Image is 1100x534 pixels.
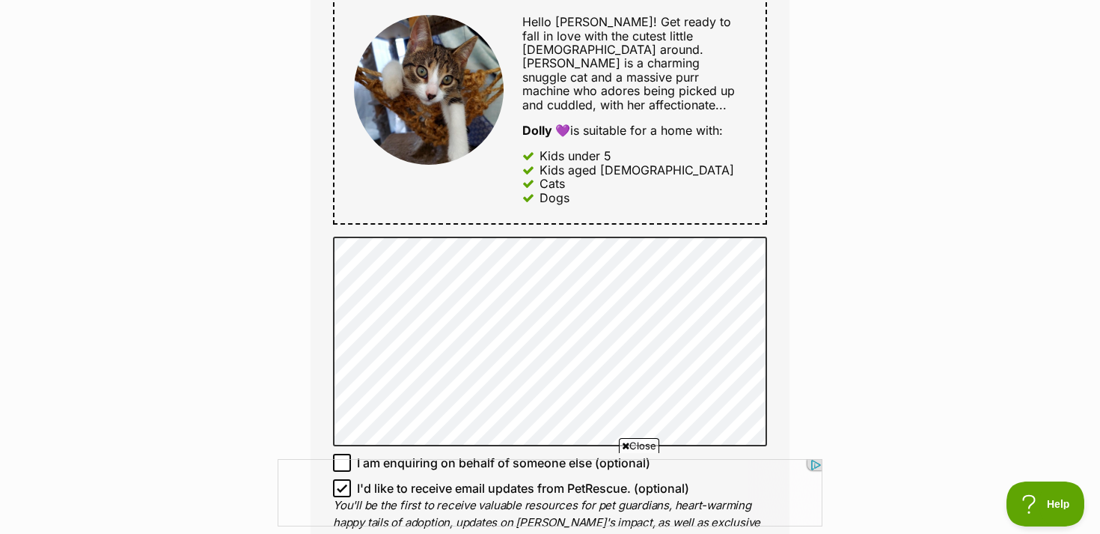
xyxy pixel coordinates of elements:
[522,123,570,138] strong: Dolly 💜
[1006,482,1085,527] iframe: Help Scout Beacon - Open
[540,163,734,177] div: Kids aged [DEMOGRAPHIC_DATA]
[278,459,822,527] iframe: Advertisement
[619,438,659,453] span: Close
[354,15,504,165] img: Dolly 💜
[522,14,735,112] span: Hello [PERSON_NAME]! Get ready to fall in love with the cutest little [DEMOGRAPHIC_DATA] around. ...
[540,177,565,190] div: Cats
[522,124,746,137] div: is suitable for a home with:
[540,191,569,204] div: Dogs
[540,149,611,163] div: Kids under 5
